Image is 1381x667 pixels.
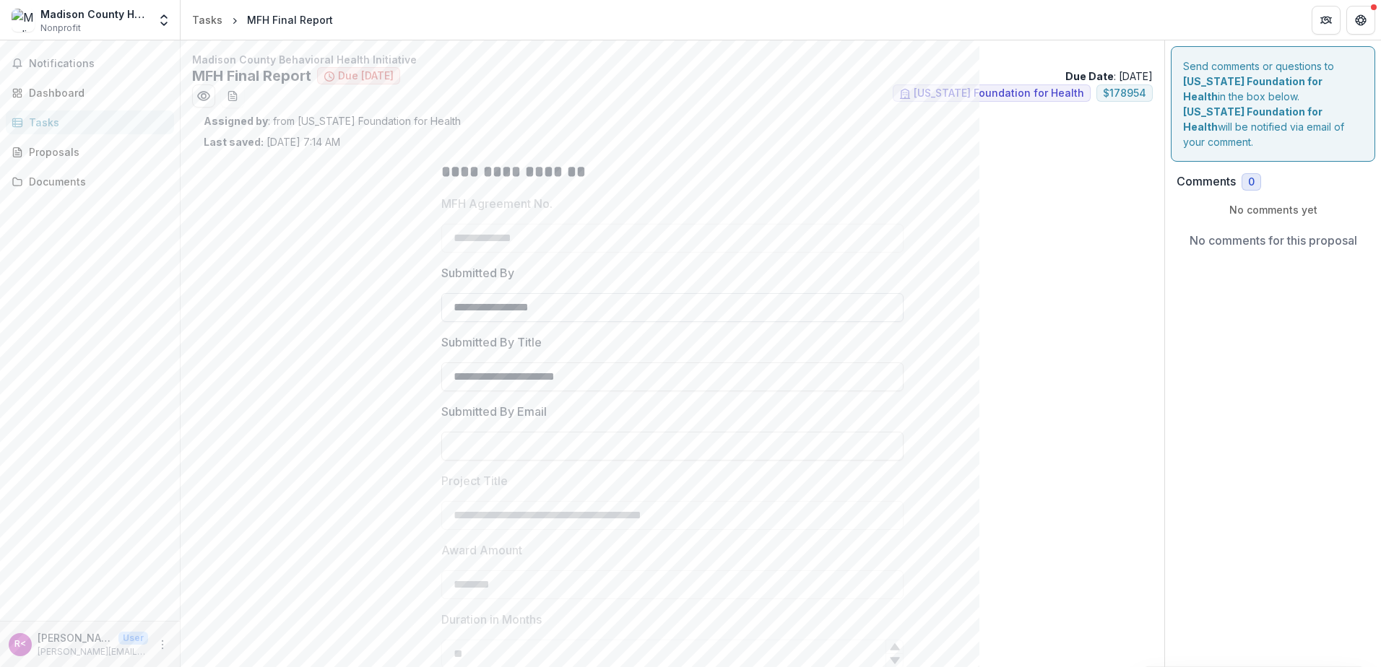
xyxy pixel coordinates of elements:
[1103,87,1146,100] span: $ 178954
[192,52,1153,67] p: Madison County Behavioral Health Initiative
[118,632,148,645] p: User
[192,84,215,108] button: Preview 1a60887c-61e5-464a-87bd-010947737276.pdf
[1171,46,1375,162] div: Send comments or questions to in the box below. will be notified via email of your comment.
[186,9,339,30] nav: breadcrumb
[914,87,1084,100] span: [US_STATE] Foundation for Health
[338,70,394,82] span: Due [DATE]
[40,6,148,22] div: Madison County Health Department
[1183,75,1322,103] strong: [US_STATE] Foundation for Health
[1065,70,1114,82] strong: Due Date
[441,541,522,559] p: Award Amount
[1248,176,1255,188] span: 0
[441,333,542,351] p: Submitted By Title
[204,113,1141,128] p: : from [US_STATE] Foundation for Health
[29,144,163,160] div: Proposals
[38,630,113,645] p: [PERSON_NAME] <[PERSON_NAME][EMAIL_ADDRESS][PERSON_NAME][DOMAIN_NAME]>
[441,611,542,628] p: Duration in Months
[192,12,222,27] div: Tasks
[40,22,81,35] span: Nonprofit
[154,636,171,653] button: More
[221,84,244,108] button: download-word-button
[204,134,340,149] p: [DATE] 7:14 AM
[204,115,268,127] strong: Assigned by
[6,170,174,193] a: Documents
[192,67,311,84] h2: MFH Final Report
[1346,6,1375,35] button: Get Help
[204,136,264,148] strong: Last saved:
[29,58,168,70] span: Notifications
[154,6,174,35] button: Open entity switcher
[1312,6,1341,35] button: Partners
[1177,202,1369,217] p: No comments yet
[6,81,174,105] a: Dashboard
[6,140,174,164] a: Proposals
[1183,105,1322,133] strong: [US_STATE] Foundation for Health
[14,640,26,649] div: Rebecca McFarland <becky.mcfarland@lpha.mo.gov>
[1177,175,1236,188] h2: Comments
[38,645,148,658] p: [PERSON_NAME][EMAIL_ADDRESS][PERSON_NAME][DOMAIN_NAME]
[441,472,508,489] p: Project Title
[12,9,35,32] img: Madison County Health Department
[29,174,163,189] div: Documents
[1190,232,1357,249] p: No comments for this proposal
[29,115,163,130] div: Tasks
[441,195,553,212] p: MFH Agreement No.
[441,403,547,420] p: Submitted By Email
[29,85,163,100] div: Dashboard
[6,110,174,134] a: Tasks
[1065,69,1153,84] p: : [DATE]
[441,264,514,282] p: Submitted By
[247,12,333,27] div: MFH Final Report
[6,52,174,75] button: Notifications
[186,9,228,30] a: Tasks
